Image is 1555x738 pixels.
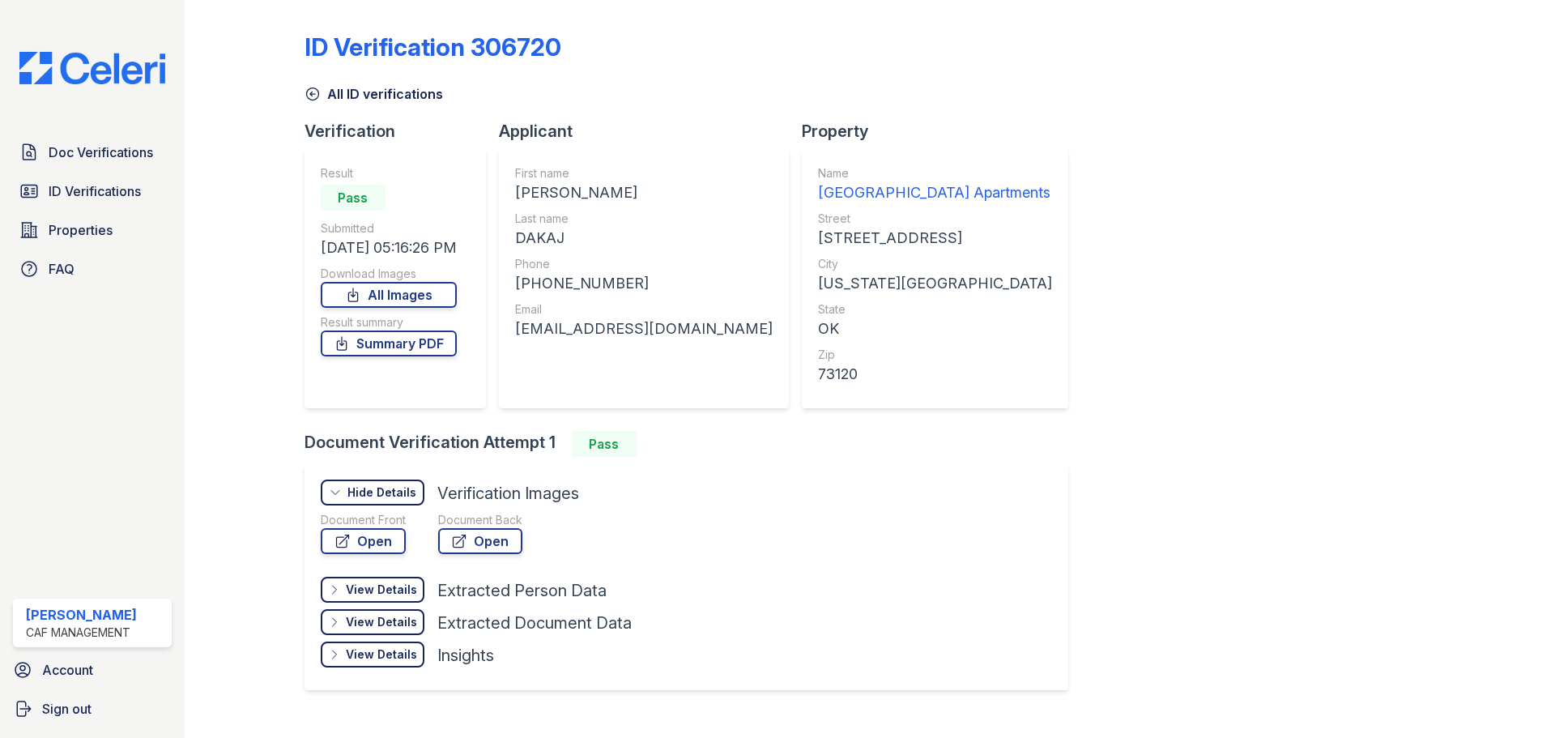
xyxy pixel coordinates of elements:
[515,181,773,204] div: [PERSON_NAME]
[818,256,1052,272] div: City
[305,32,561,62] div: ID Verification 306720
[438,528,522,554] a: Open
[321,165,457,181] div: Result
[26,605,137,625] div: [PERSON_NAME]
[515,318,773,340] div: [EMAIL_ADDRESS][DOMAIN_NAME]
[515,272,773,295] div: [PHONE_NUMBER]
[515,227,773,250] div: DAKAJ
[346,614,417,630] div: View Details
[26,625,137,641] div: CAF Management
[818,363,1052,386] div: 73120
[6,693,178,725] a: Sign out
[572,431,637,457] div: Pass
[346,582,417,598] div: View Details
[818,301,1052,318] div: State
[305,84,443,104] a: All ID verifications
[321,220,457,237] div: Submitted
[321,528,406,554] a: Open
[305,120,499,143] div: Verification
[499,120,802,143] div: Applicant
[437,612,632,634] div: Extracted Document Data
[13,214,172,246] a: Properties
[818,347,1052,363] div: Zip
[515,165,773,181] div: First name
[347,484,416,501] div: Hide Details
[6,52,178,84] img: CE_Logo_Blue-a8612792a0a2168367f1c8372b55b34899dd931a85d93a1a3d3e32e68fde9ad4.png
[42,699,92,719] span: Sign out
[437,482,579,505] div: Verification Images
[305,431,1081,457] div: Document Verification Attempt 1
[515,211,773,227] div: Last name
[49,259,75,279] span: FAQ
[802,120,1081,143] div: Property
[321,266,457,282] div: Download Images
[346,646,417,663] div: View Details
[13,136,172,169] a: Doc Verifications
[437,644,494,667] div: Insights
[49,181,141,201] span: ID Verifications
[321,331,457,356] a: Summary PDF
[13,253,172,285] a: FAQ
[42,660,93,680] span: Account
[818,211,1052,227] div: Street
[49,143,153,162] span: Doc Verifications
[321,185,386,211] div: Pass
[321,237,457,259] div: [DATE] 05:16:26 PM
[818,165,1052,204] a: Name [GEOGRAPHIC_DATA] Apartments
[321,282,457,308] a: All Images
[437,579,607,602] div: Extracted Person Data
[818,181,1052,204] div: [GEOGRAPHIC_DATA] Apartments
[515,301,773,318] div: Email
[818,318,1052,340] div: OK
[321,512,406,528] div: Document Front
[818,165,1052,181] div: Name
[13,175,172,207] a: ID Verifications
[818,272,1052,295] div: [US_STATE][GEOGRAPHIC_DATA]
[6,654,178,686] a: Account
[1487,673,1539,722] iframe: chat widget
[49,220,113,240] span: Properties
[818,227,1052,250] div: [STREET_ADDRESS]
[321,314,457,331] div: Result summary
[515,256,773,272] div: Phone
[438,512,522,528] div: Document Back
